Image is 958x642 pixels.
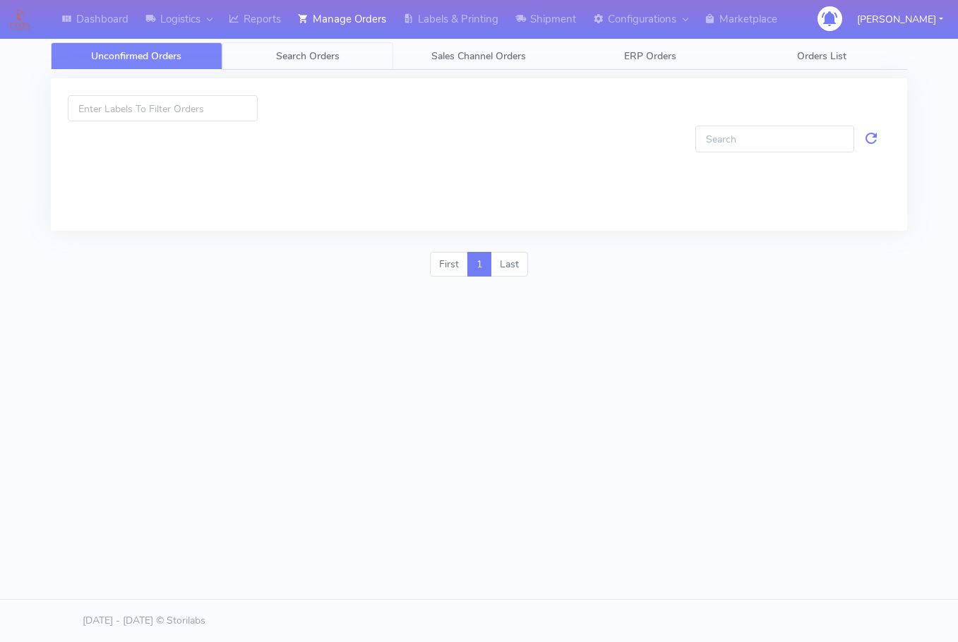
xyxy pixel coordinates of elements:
[797,49,846,63] span: Orders List
[68,95,258,121] input: Enter Labels To Filter Orders
[431,49,526,63] span: Sales Channel Orders
[276,49,340,63] span: Search Orders
[51,42,907,70] ul: Tabs
[846,5,954,34] button: [PERSON_NAME]
[624,49,676,63] span: ERP Orders
[467,252,491,277] a: 1
[91,49,181,63] span: Unconfirmed Orders
[695,126,854,152] input: Search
